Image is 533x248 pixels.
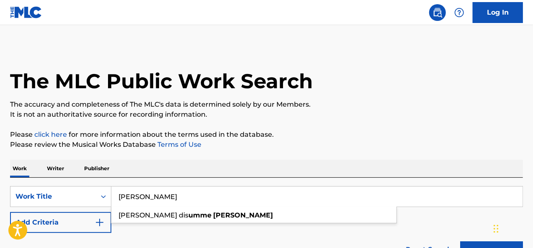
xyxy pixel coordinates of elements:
iframe: Chat Widget [491,208,533,248]
p: Work [10,160,29,177]
a: Public Search [429,4,446,21]
div: Work Title [15,192,91,202]
h1: The MLC Public Work Search [10,69,313,94]
p: Writer [44,160,67,177]
p: The accuracy and completeness of The MLC's data is determined solely by our Members. [10,100,523,110]
span: [PERSON_NAME] dis [118,211,188,219]
img: search [433,8,443,18]
p: It is not an authoritative source for recording information. [10,110,523,120]
a: Terms of Use [156,141,201,148]
img: help [454,8,464,18]
p: Please review the Musical Works Database [10,140,523,150]
p: Please for more information about the terms used in the database. [10,130,523,140]
button: Add Criteria [10,212,111,233]
div: Drag [494,216,499,241]
div: Help [451,4,468,21]
a: Log In [473,2,523,23]
strong: umme [188,211,211,219]
p: Publisher [82,160,112,177]
img: MLC Logo [10,6,42,18]
img: 9d2ae6d4665cec9f34b9.svg [95,217,105,228]
a: click here [34,130,67,138]
strong: [PERSON_NAME] [213,211,273,219]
